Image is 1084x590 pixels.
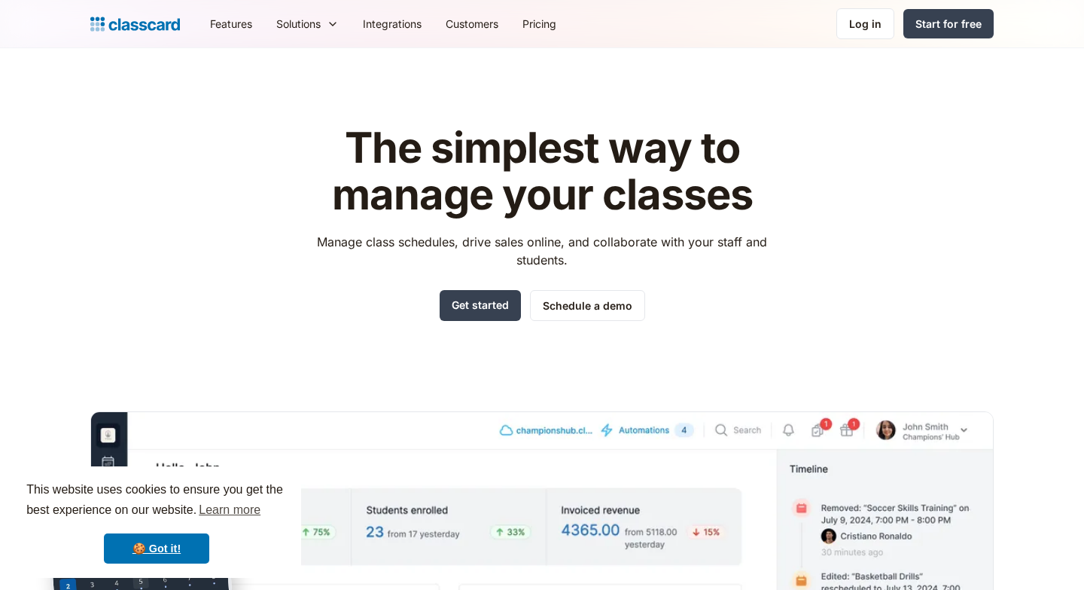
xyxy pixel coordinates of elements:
[26,481,287,521] span: This website uses cookies to ensure you get the best experience on our website.
[440,290,521,321] a: Get started
[12,466,301,578] div: cookieconsent
[903,9,994,38] a: Start for free
[434,7,510,41] a: Customers
[530,290,645,321] a: Schedule a demo
[104,533,209,564] a: dismiss cookie message
[510,7,568,41] a: Pricing
[196,499,263,521] a: learn more about cookies
[836,8,894,39] a: Log in
[303,125,781,218] h1: The simplest way to manage your classes
[915,16,982,32] div: Start for free
[303,233,781,269] p: Manage class schedules, drive sales online, and collaborate with your staff and students.
[351,7,434,41] a: Integrations
[90,14,180,35] a: home
[264,7,351,41] div: Solutions
[276,16,321,32] div: Solutions
[198,7,264,41] a: Features
[849,16,882,32] div: Log in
